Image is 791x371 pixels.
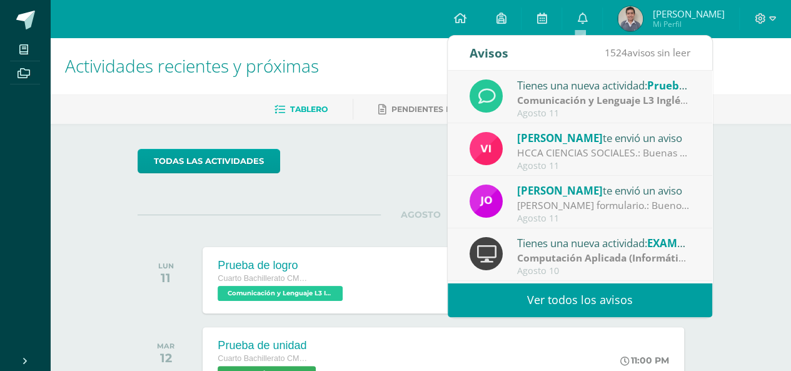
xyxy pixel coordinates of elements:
[517,93,688,107] strong: Comunicación y Lenguaje L3 Inglés
[618,6,643,31] img: d9ff757adb93861349cde013a3ee1ac8.png
[605,46,690,59] span: avisos sin leer
[470,185,503,218] img: 6614adf7432e56e5c9e182f11abb21f1.png
[517,108,691,119] div: Agosto 11
[517,161,691,171] div: Agosto 11
[620,355,669,366] div: 11:00 PM
[391,104,498,114] span: Pendientes de entrega
[470,132,503,165] img: bd6d0aa147d20350c4821b7c643124fa.png
[517,131,603,145] span: [PERSON_NAME]
[647,78,730,93] span: Prueba de logro
[517,183,603,198] span: [PERSON_NAME]
[652,19,724,29] span: Mi Perfil
[157,350,174,365] div: 12
[157,342,174,350] div: MAR
[218,259,346,272] div: Prueba de logro
[158,270,174,285] div: 11
[647,236,751,250] span: EXAMEN III UNIDAD
[517,182,691,198] div: te envió un aviso
[470,36,508,70] div: Avisos
[517,266,691,277] div: Agosto 10
[158,262,174,270] div: LUN
[517,251,692,265] strong: Computación Aplicada (Informática)
[218,354,311,363] span: Cuarto Bachillerato CMP Bachillerato en CCLL con Orientación en Computación
[517,213,691,224] div: Agosto 11
[378,99,498,119] a: Pendientes de entrega
[517,251,691,265] div: | Prueba de Logro
[138,149,280,173] a: todas las Actividades
[517,77,691,93] div: Tienes una nueva actividad:
[517,146,691,160] div: HCCA CIENCIAS SOCIALES.: Buenas tardes a todos, un gusto saludarles. Por este medio envió la HCCA...
[605,46,627,59] span: 1524
[517,93,691,108] div: | Prueba de Logro
[448,283,712,317] a: Ver todos los avisos
[218,339,319,352] div: Prueba de unidad
[65,54,319,78] span: Actividades recientes y próximas
[290,104,328,114] span: Tablero
[652,8,724,20] span: [PERSON_NAME]
[517,235,691,251] div: Tienes una nueva actividad:
[517,198,691,213] div: Llenar formulario.: Buenos días jóvenes les comparto el siguiente link para que puedan llenar el ...
[275,99,328,119] a: Tablero
[381,209,461,220] span: AGOSTO
[517,130,691,146] div: te envió un aviso
[218,274,311,283] span: Cuarto Bachillerato CMP Bachillerato en CCLL con Orientación en Computación
[218,286,343,301] span: Comunicación y Lenguaje L3 Inglés 'E'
